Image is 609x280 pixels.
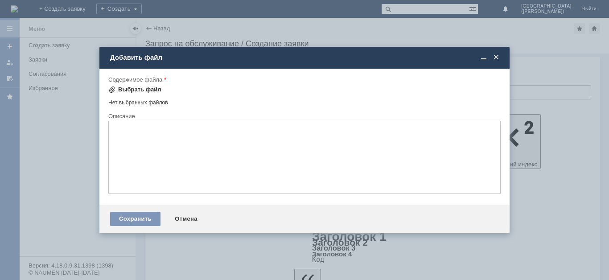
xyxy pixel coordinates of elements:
div: Добавить файл [110,54,501,62]
div: Нет выбранных файлов [108,96,501,106]
span: Свернуть (Ctrl + M) [479,54,488,62]
div: Содержимое файла [108,77,499,82]
span: Закрыть [492,54,501,62]
div: Выбрать файл [118,86,161,93]
div: Описание [108,113,499,119]
div: добрый вечер. просьба удалить отложенные чеки в файле. [GEOGRAPHIC_DATA] [4,4,130,25]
